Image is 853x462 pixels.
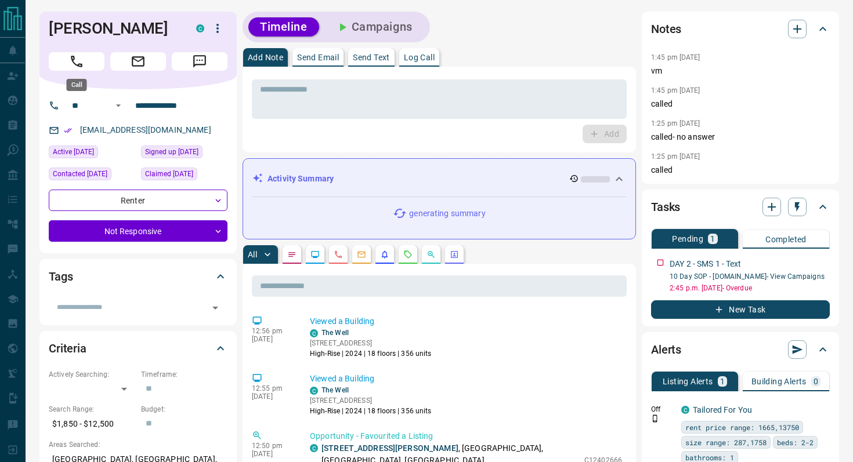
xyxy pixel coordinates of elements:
[49,267,73,286] h2: Tags
[710,235,715,243] p: 1
[172,52,227,71] span: Message
[49,404,135,414] p: Search Range:
[651,164,830,176] p: called
[651,119,700,128] p: 1:25 pm [DATE]
[110,52,166,71] span: Email
[720,377,725,385] p: 1
[310,387,318,395] div: condos.ca
[248,53,283,61] p: Add Note
[693,405,752,414] a: Tailored For You
[663,377,713,385] p: Listing Alerts
[252,168,626,190] div: Activity Summary
[49,52,104,71] span: Call
[252,384,292,392] p: 12:55 pm
[670,283,830,293] p: 2:45 p.m. [DATE] - Overdue
[651,198,680,216] h2: Tasks
[67,79,87,91] div: Call
[334,250,343,259] svg: Calls
[141,145,227,162] div: Wed Jul 02 2025
[426,250,436,259] svg: Opportunities
[409,208,485,220] p: generating summary
[145,168,193,180] span: Claimed [DATE]
[321,443,458,453] a: [STREET_ADDRESS][PERSON_NAME]
[252,392,292,401] p: [DATE]
[248,250,257,259] p: All
[141,369,227,380] p: Timeframe:
[53,146,94,158] span: Active [DATE]
[310,250,320,259] svg: Lead Browsing Activity
[310,444,318,452] div: condos.ca
[651,336,830,363] div: Alerts
[651,404,674,414] p: Off
[651,414,659,423] svg: Push Notification Only
[357,250,366,259] svg: Emails
[49,339,86,358] h2: Criteria
[145,146,198,158] span: Signed up [DATE]
[651,15,830,43] div: Notes
[49,369,135,380] p: Actively Searching:
[321,329,349,337] a: The Well
[321,386,349,394] a: The Well
[49,190,227,211] div: Renter
[53,168,107,180] span: Contacted [DATE]
[252,327,292,335] p: 12:56 pm
[64,126,72,134] svg: Email Verified
[196,24,204,32] div: condos.ca
[651,53,700,61] p: 1:45 pm [DATE]
[310,430,622,442] p: Opportunity - Favourited a Listing
[49,414,135,434] p: $1,850 - $12,500
[651,340,681,359] h2: Alerts
[141,404,227,414] p: Budget:
[287,250,297,259] svg: Notes
[297,53,339,61] p: Send Email
[651,131,830,143] p: called- no answer
[324,17,424,37] button: Campaigns
[111,99,125,112] button: Open
[248,17,319,37] button: Timeline
[777,436,814,448] span: beds: 2-2
[651,152,700,161] p: 1:25 pm [DATE]
[651,86,700,94] p: 1:45 pm [DATE]
[310,338,432,348] p: [STREET_ADDRESS]
[765,235,807,243] p: Completed
[49,334,227,362] div: Criteria
[651,65,830,77] p: vm
[49,145,135,162] div: Sun Sep 14 2025
[310,373,622,385] p: Viewed a Building
[207,300,223,316] button: Open
[685,421,799,433] span: rent price range: 1665,13750
[49,19,179,38] h1: [PERSON_NAME]
[49,439,227,450] p: Areas Searched:
[814,377,818,385] p: 0
[651,98,830,110] p: called
[252,442,292,450] p: 12:50 pm
[310,406,432,416] p: High-Rise | 2024 | 18 floors | 356 units
[685,436,767,448] span: size range: 287,1758
[252,450,292,458] p: [DATE]
[450,250,459,259] svg: Agent Actions
[353,53,390,61] p: Send Text
[681,406,689,414] div: condos.ca
[310,315,622,328] p: Viewed a Building
[651,193,830,221] div: Tasks
[751,377,807,385] p: Building Alerts
[672,235,703,243] p: Pending
[49,263,227,290] div: Tags
[310,329,318,337] div: condos.ca
[651,300,830,319] button: New Task
[268,173,334,185] p: Activity Summary
[310,348,432,359] p: High-Rise | 2024 | 18 floors | 356 units
[49,220,227,242] div: Not Responsive
[380,250,389,259] svg: Listing Alerts
[80,125,211,134] a: [EMAIL_ADDRESS][DOMAIN_NAME]
[403,250,413,259] svg: Requests
[141,168,227,184] div: Thu Jul 03 2025
[651,20,681,38] h2: Notes
[310,395,432,406] p: [STREET_ADDRESS]
[404,53,435,61] p: Log Call
[670,258,742,270] p: DAY 2 - SMS 1 - Text
[670,272,825,281] a: 10 Day SOP - [DOMAIN_NAME]- View Campaigns
[252,335,292,343] p: [DATE]
[49,168,135,184] div: Thu Sep 11 2025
